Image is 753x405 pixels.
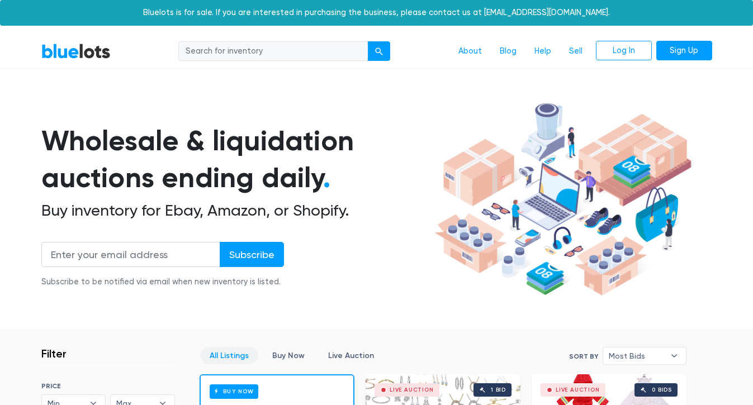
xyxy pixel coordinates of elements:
div: Live Auction [556,387,600,393]
a: Help [525,41,560,62]
a: Blog [491,41,525,62]
a: Buy Now [263,347,314,364]
div: 0 bids [652,387,672,393]
a: About [449,41,491,62]
b: ▾ [662,347,686,364]
a: BlueLots [41,43,111,59]
h2: Buy inventory for Ebay, Amazon, or Shopify. [41,201,430,220]
h6: PRICE [41,382,175,390]
span: . [323,161,330,194]
a: All Listings [200,347,258,364]
a: Sign Up [656,41,712,61]
div: Subscribe to be notified via email when new inventory is listed. [41,276,284,288]
h6: Buy Now [210,384,258,398]
h3: Filter [41,347,67,360]
span: Most Bids [609,347,665,364]
div: Live Auction [390,387,434,393]
label: Sort By [569,351,598,361]
div: 1 bid [491,387,506,393]
a: Live Auction [319,347,383,364]
input: Enter your email address [41,242,220,267]
input: Search for inventory [178,41,368,61]
input: Subscribe [220,242,284,267]
a: Sell [560,41,591,62]
img: hero-ee84e7d0318cb26816c560f6b4441b76977f77a177738b4e94f68c95b2b83dbb.png [430,98,695,301]
a: Log In [596,41,652,61]
h1: Wholesale & liquidation auctions ending daily [41,122,430,197]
